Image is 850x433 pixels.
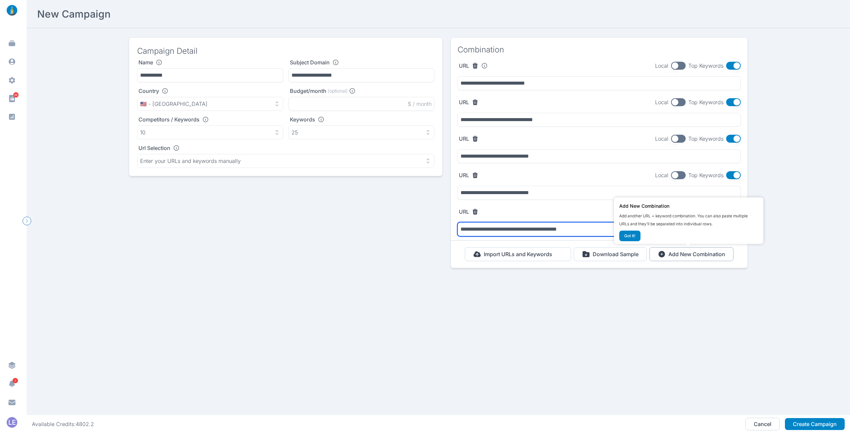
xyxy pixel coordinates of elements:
[328,88,348,94] span: (optional)
[13,92,19,98] span: 88
[32,421,94,427] div: Available Credits: 4802.2
[459,62,469,69] label: URL
[655,135,668,142] span: Local
[458,44,504,55] h3: Combination
[290,116,315,123] label: Keywords
[484,251,552,257] p: Import URLs and Keywords
[655,172,668,179] span: Local
[138,145,170,151] label: Url Selection
[4,5,20,16] img: linklaunch_small.2ae18699.png
[137,154,434,168] button: Enter your URLs and keywords manually
[688,172,723,179] span: Top Keywords
[140,158,241,164] p: Enter your URLs and keywords manually
[290,88,326,94] label: Budget/month
[459,135,469,142] label: URL
[655,99,668,106] span: Local
[289,125,435,139] button: 25
[619,203,758,209] h3: Add New Combination
[137,125,283,139] button: 10
[459,99,469,106] label: URL
[140,129,145,136] p: 10
[745,418,780,430] button: Cancel
[619,212,758,228] p: Add another URL + keyword combination. You can also paste multiple URLs and they’ll be separated ...
[408,101,432,107] p: $ / month
[465,247,571,261] button: Import URLs and Keywords
[688,99,723,106] span: Top Keywords
[619,231,640,241] button: Got It!
[137,46,434,56] h3: Campaign Detail
[785,418,845,430] button: Create Campaign
[688,62,723,69] span: Top Keywords
[37,8,111,20] h2: New Campaign
[290,59,330,66] label: Subject Domain
[138,88,159,94] label: Country
[668,251,725,257] p: Add New Combination
[137,97,283,111] button: 🇺🇸 - [GEOGRAPHIC_DATA]
[649,247,733,261] button: Add New Combination
[688,135,723,142] span: Top Keywords
[574,247,647,261] button: Download Sample
[140,101,208,107] p: 🇺🇸 - [GEOGRAPHIC_DATA]
[459,172,469,179] label: URL
[138,116,200,123] label: Competitors / Keywords
[655,62,668,69] span: Local
[459,208,469,215] label: URL
[292,129,298,136] p: 25
[138,59,153,66] label: Name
